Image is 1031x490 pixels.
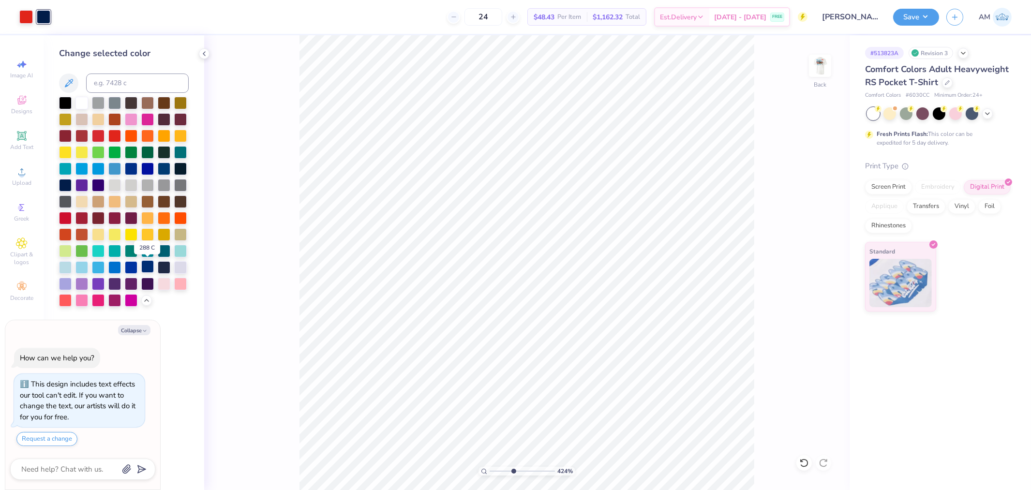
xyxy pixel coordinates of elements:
[11,72,33,79] span: Image AI
[86,74,189,93] input: e.g. 7428 c
[865,180,912,194] div: Screen Print
[877,130,928,138] strong: Fresh Prints Flash:
[869,259,932,307] img: Standard
[534,12,554,22] span: $48.43
[15,215,30,223] span: Greek
[869,246,895,256] span: Standard
[5,251,39,266] span: Clipart & logos
[20,379,135,422] div: This design includes text effects our tool can't edit. If you want to change the text, our artist...
[964,180,1011,194] div: Digital Print
[814,80,826,89] div: Back
[10,294,33,302] span: Decorate
[134,241,160,254] div: 288 C
[20,353,94,363] div: How can we help you?
[993,8,1012,27] img: Arvi Mikhail Parcero
[714,12,766,22] span: [DATE] - [DATE]
[948,199,975,214] div: Vinyl
[979,12,990,23] span: AM
[464,8,502,26] input: – –
[810,56,830,75] img: Back
[906,91,929,100] span: # 6030CC
[59,47,189,60] div: Change selected color
[979,8,1012,27] a: AM
[557,467,573,475] span: 424 %
[660,12,697,22] span: Est. Delivery
[118,325,150,335] button: Collapse
[877,130,996,147] div: This color can be expedited for 5 day delivery.
[557,12,581,22] span: Per Item
[865,47,904,59] div: # 513823A
[978,199,1001,214] div: Foil
[934,91,983,100] span: Minimum Order: 24 +
[11,107,32,115] span: Designs
[865,91,901,100] span: Comfort Colors
[865,63,1009,88] span: Comfort Colors Adult Heavyweight RS Pocket T-Shirt
[915,180,961,194] div: Embroidery
[772,14,782,20] span: FREE
[10,143,33,151] span: Add Text
[12,179,31,187] span: Upload
[893,9,939,26] button: Save
[865,219,912,233] div: Rhinestones
[909,47,953,59] div: Revision 3
[16,432,77,446] button: Request a change
[593,12,623,22] span: $1,162.32
[815,7,886,27] input: Untitled Design
[626,12,640,22] span: Total
[865,161,1012,172] div: Print Type
[865,199,904,214] div: Applique
[907,199,945,214] div: Transfers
